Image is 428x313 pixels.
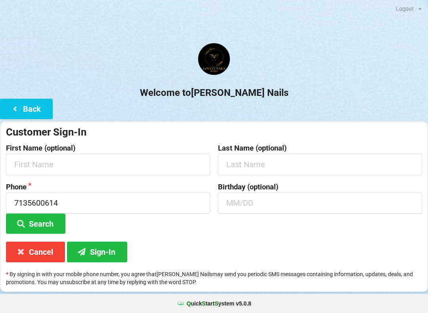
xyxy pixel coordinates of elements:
[177,300,185,307] img: favicon.ico
[6,126,422,139] div: Customer Sign-In
[6,193,210,214] input: 1234567890
[198,43,230,75] img: Lovett1.png
[218,144,422,152] label: Last Name (optional)
[6,183,210,191] label: Phone
[187,300,251,307] b: uick tart ystem v 5.0.8
[214,300,218,307] span: S
[6,154,210,175] input: First Name
[6,214,65,234] button: Search
[6,144,210,152] label: First Name (optional)
[67,242,127,262] button: Sign-In
[6,270,422,286] p: By signing in with your mobile phone number, you agree that [PERSON_NAME] Nails may send you peri...
[218,193,422,214] input: MM/DD
[187,300,191,307] span: Q
[218,183,422,191] label: Birthday (optional)
[218,154,422,175] input: Last Name
[202,300,206,307] span: S
[6,242,65,262] button: Cancel
[396,6,414,11] div: Logout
